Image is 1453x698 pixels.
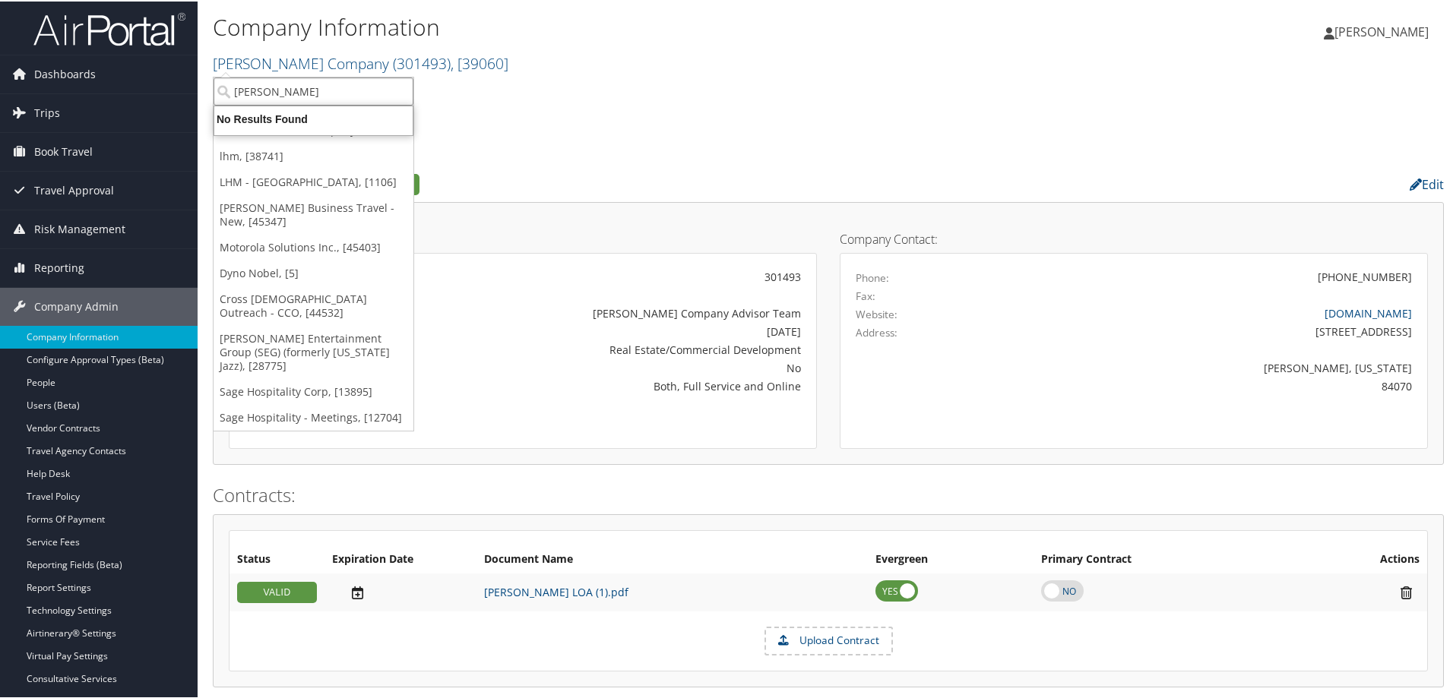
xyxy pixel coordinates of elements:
[1325,305,1412,319] a: [DOMAIN_NAME]
[33,10,185,46] img: airportal-logo.png
[34,131,93,169] span: Book Travel
[34,170,114,208] span: Travel Approval
[484,583,628,598] a: [PERSON_NAME] LOA (1).pdf
[856,269,889,284] label: Phone:
[438,322,801,338] div: [DATE]
[1334,22,1429,39] span: [PERSON_NAME]
[438,358,801,374] div: No
[438,377,801,393] div: Both, Full Service and Online
[214,403,413,429] a: Sage Hospitality - Meetings, [12704]
[34,286,119,324] span: Company Admin
[1001,358,1413,374] div: [PERSON_NAME], [US_STATE]
[213,169,1026,195] h2: Company Profile:
[213,52,508,72] a: [PERSON_NAME] Company
[214,233,413,259] a: Motorola Solutions Inc., [45403]
[34,93,60,131] span: Trips
[1293,545,1427,572] th: Actions
[1324,8,1444,53] a: [PERSON_NAME]
[324,545,476,572] th: Expiration Date
[393,52,451,72] span: ( 301493 )
[1410,175,1444,191] a: Edit
[34,248,84,286] span: Reporting
[214,142,413,168] a: lhm, [38741]
[214,285,413,324] a: Cross [DEMOGRAPHIC_DATA] Outreach - CCO, [44532]
[214,194,413,233] a: [PERSON_NAME] Business Travel - New, [45347]
[214,76,413,104] input: Search Accounts
[438,304,801,320] div: [PERSON_NAME] Company Advisor Team
[1034,545,1293,572] th: Primary Contract
[476,545,868,572] th: Document Name
[214,324,413,377] a: [PERSON_NAME] Entertainment Group (SEG) (formerly [US_STATE] Jazz), [28775]
[868,545,1034,572] th: Evergreen
[1318,267,1412,283] div: [PHONE_NUMBER]
[1001,322,1413,338] div: [STREET_ADDRESS]
[332,583,469,599] div: Add/Edit Date
[840,232,1428,244] h4: Company Contact:
[229,232,817,244] h4: Account Details:
[856,305,897,321] label: Website:
[438,267,801,283] div: 301493
[1393,583,1420,599] i: Remove Contract
[237,580,317,602] div: VALID
[214,377,413,403] a: Sage Hospitality Corp, [13895]
[766,627,891,652] label: Upload Contract
[214,259,413,285] a: Dyno Nobel, [5]
[34,209,125,247] span: Risk Management
[214,168,413,194] a: LHM - [GEOGRAPHIC_DATA], [1106]
[438,340,801,356] div: Real Estate/Commercial Development
[34,54,96,92] span: Dashboards
[856,287,875,302] label: Fax:
[856,324,897,339] label: Address:
[205,111,422,125] div: No Results Found
[213,10,1034,42] h1: Company Information
[213,481,1444,507] h2: Contracts:
[230,545,324,572] th: Status
[1001,377,1413,393] div: 84070
[451,52,508,72] span: , [ 39060 ]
